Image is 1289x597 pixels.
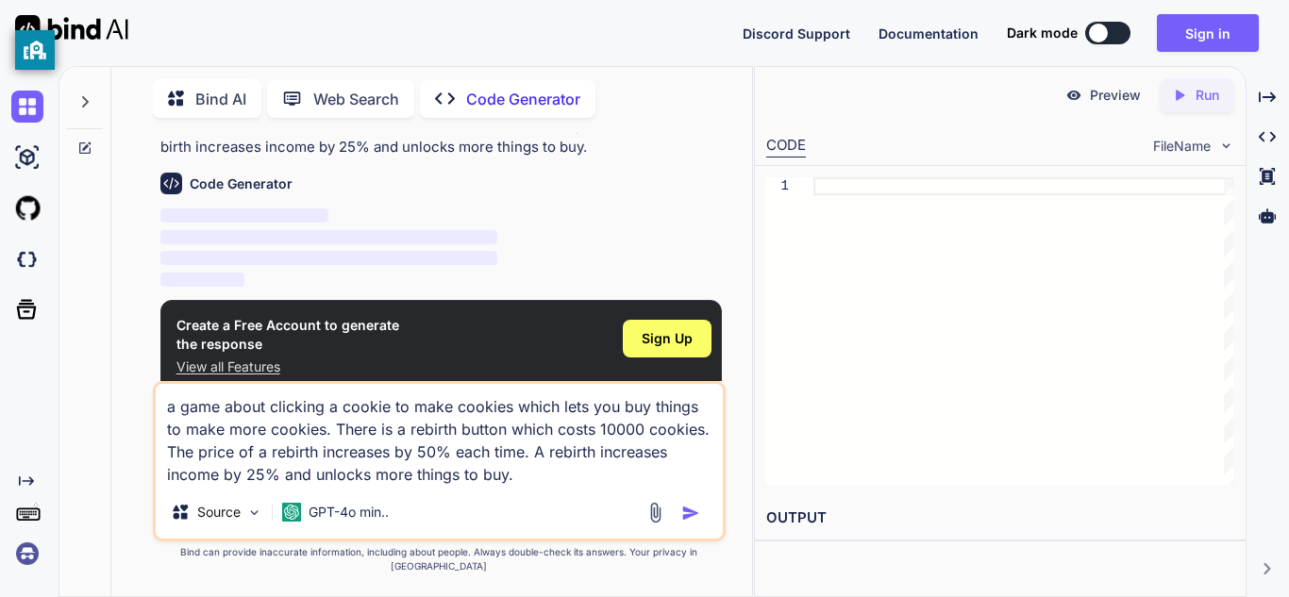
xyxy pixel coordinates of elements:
div: CODE [766,135,806,158]
button: Discord Support [743,24,850,43]
span: Discord Support [743,25,850,41]
p: Code Generator [466,88,580,110]
p: View all Features [176,357,399,376]
img: darkCloudIdeIcon [11,243,43,275]
div: 1 [766,177,789,195]
textarea: a game about clicking a cookie to make cookies which lets you buy things to make more cookies. Th... [156,384,723,486]
span: Documentation [879,25,979,41]
img: signin [11,538,43,570]
p: Run [1196,86,1219,105]
span: Sign Up [642,329,693,348]
img: icon [681,504,700,522]
button: Documentation [879,24,979,43]
p: Source [197,503,241,522]
p: Bind AI [195,88,246,110]
h2: OUTPUT [755,496,1246,540]
img: preview [1065,87,1082,104]
button: Sign in [1157,14,1259,52]
span: Dark mode [1007,24,1078,42]
p: GPT-4o min.. [309,503,389,522]
span: ‌ [160,230,497,244]
img: GPT-4o mini [282,503,301,522]
img: chevron down [1218,138,1234,154]
p: Web Search [313,88,399,110]
img: chat [11,91,43,123]
img: Bind AI [15,15,128,43]
img: attachment [644,502,666,523]
span: ‌ [160,208,329,223]
span: ‌ [160,273,244,287]
h1: Create a Free Account to generate the response [176,316,399,354]
img: ai-studio [11,141,43,174]
p: Preview [1090,86,1141,105]
span: ‌ [160,251,497,265]
h6: Code Generator [190,174,293,193]
span: FileName [1153,137,1211,156]
button: privacy banner [15,30,55,70]
img: githubLight [11,192,43,224]
p: Bind can provide inaccurate information, including about people. Always double-check its answers.... [153,545,726,573]
img: Pick Models [246,505,262,521]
